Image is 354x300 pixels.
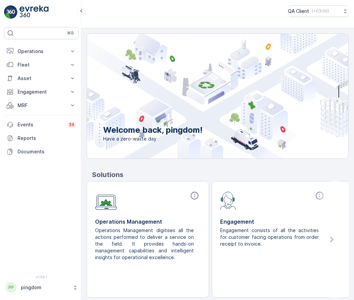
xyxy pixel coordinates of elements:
img: module-icon [220,191,236,210]
img: city illustration [57,34,348,158]
p: Engagement [220,218,326,226]
a: Events34 [4,118,79,131]
button: QA Client(+03:00) [288,5,349,17]
img: logo_light-DOdMpM7g.png [20,5,49,19]
img: module-icon [95,191,117,210]
p: Welcome back, pingdom! [103,125,203,135]
button: MRF [4,99,79,112]
p: Engagement [18,89,65,95]
p: Fleet [18,61,65,68]
p: QA Client [288,8,309,15]
button: Asset [4,72,79,85]
p: 34 [69,122,75,127]
a: Reports [4,131,79,145]
p: Operations Management digitises all the actions performed to deliver a service on the field. It p... [95,227,195,261]
p: ⌘B [67,30,74,36]
p: Documents [18,148,76,155]
p: Asset [18,75,65,82]
button: PPpingdom [4,280,79,295]
p: Engagement consists of all the activities for customer facing operations from order receipt to in... [220,227,320,247]
div: PP [6,282,17,293]
button: Fleet [4,58,79,72]
p: Operations Management [95,218,201,226]
p: MRF [18,102,65,109]
p: Operations [18,48,65,55]
p: Events [18,121,63,128]
span: v 1.50.1 [4,275,79,279]
span: Have a zero-waste day [103,135,203,142]
p: Solutions [92,170,349,180]
button: Operations [4,45,79,58]
a: Documents [4,145,79,158]
p: ( +03:00 ) [312,8,329,14]
p: Reports [18,135,76,142]
button: Engagement [4,85,79,99]
p: pingdom [21,284,69,291]
img: logo [4,5,18,19]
